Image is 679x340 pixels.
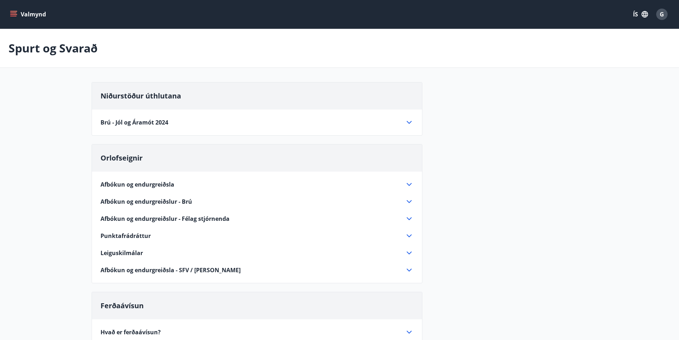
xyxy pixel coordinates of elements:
[660,10,664,18] span: G
[101,328,413,336] div: Hvað er ferðaávísun?
[101,266,241,274] span: Afbókun og endurgreiðsla - SFV / [PERSON_NAME]
[101,249,413,257] div: Leiguskilmálar
[101,249,143,257] span: Leiguskilmálar
[101,214,413,223] div: Afbókun og endurgreiðslur - Félag stjórnenda
[101,180,413,189] div: Afbókun og endurgreiðsla
[101,232,151,240] span: Punktafrádráttur
[101,198,192,205] span: Afbókun og endurgreiðslur - Brú
[101,181,174,188] span: Afbókun og endurgreiðsla
[101,118,168,126] span: Brú - Jól og Áramót 2024
[101,91,181,101] span: Niðurstöður úthlutana
[101,153,143,163] span: Orlofseignir
[101,301,144,310] span: Ferðaávísun
[101,328,161,336] span: Hvað er ferðaávísun?
[101,118,413,127] div: Brú - Jól og Áramót 2024
[101,232,413,240] div: Punktafrádráttur
[101,266,413,274] div: Afbókun og endurgreiðsla - SFV / [PERSON_NAME]
[9,8,49,21] button: menu
[101,215,230,223] span: Afbókun og endurgreiðslur - Félag stjórnenda
[653,6,670,23] button: G
[9,40,98,56] p: Spurt og Svarað
[629,8,652,21] button: ÍS
[101,197,413,206] div: Afbókun og endurgreiðslur - Brú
